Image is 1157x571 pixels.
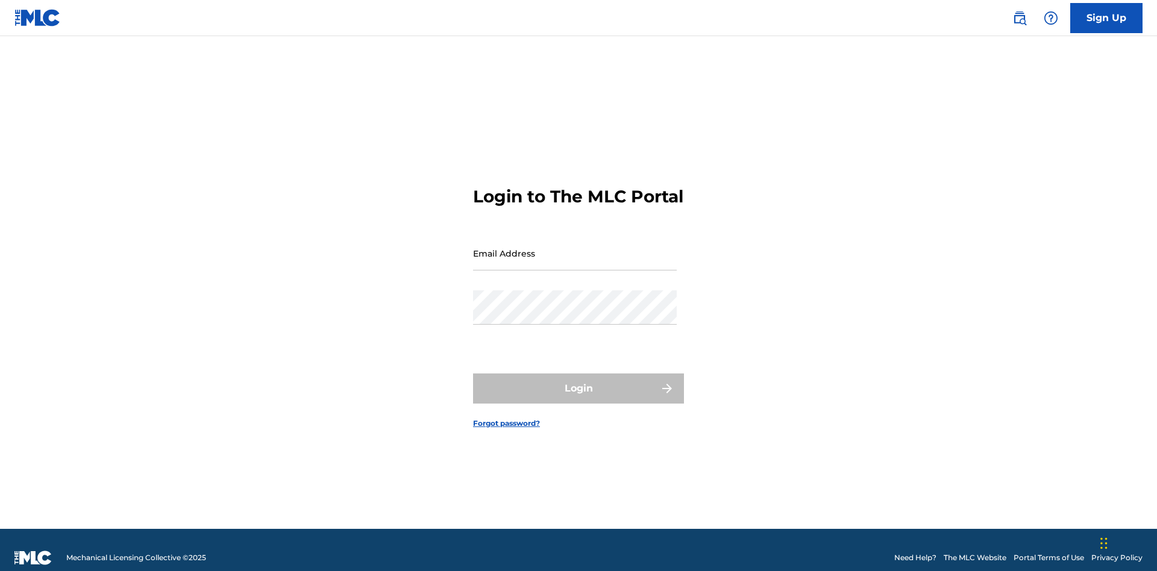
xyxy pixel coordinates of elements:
a: Portal Terms of Use [1014,552,1084,563]
a: The MLC Website [944,552,1006,563]
iframe: Chat Widget [1097,513,1157,571]
div: Help [1039,6,1063,30]
a: Forgot password? [473,418,540,429]
a: Sign Up [1070,3,1143,33]
span: Mechanical Licensing Collective © 2025 [66,552,206,563]
a: Public Search [1008,6,1032,30]
img: search [1012,11,1027,25]
a: Need Help? [894,552,936,563]
img: logo [14,551,52,565]
div: Drag [1100,525,1108,561]
a: Privacy Policy [1091,552,1143,563]
h3: Login to The MLC Portal [473,186,683,207]
img: help [1044,11,1058,25]
img: MLC Logo [14,9,61,27]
